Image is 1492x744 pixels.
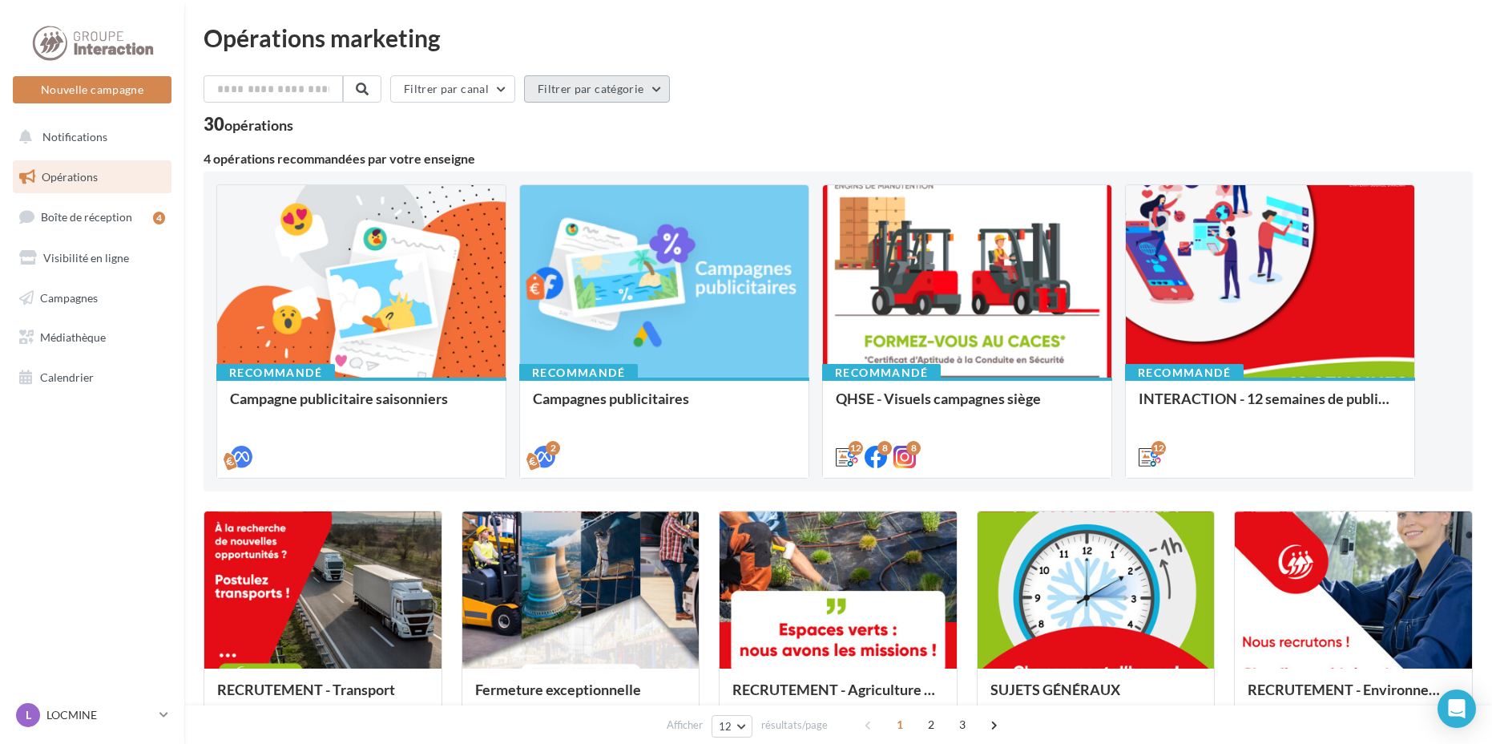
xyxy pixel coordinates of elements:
[849,441,863,455] div: 12
[519,364,638,382] div: Recommandé
[10,120,168,154] button: Notifications
[40,330,106,344] span: Médiathèque
[10,281,175,315] a: Campagnes
[390,75,515,103] button: Filtrer par canal
[42,130,107,144] span: Notifications
[761,718,828,733] span: résultats/page
[42,170,98,184] span: Opérations
[877,441,892,455] div: 8
[10,321,175,354] a: Médiathèque
[667,718,703,733] span: Afficher
[224,118,293,132] div: opérations
[1139,390,1401,423] div: INTERACTION - 12 semaines de publication
[990,681,1202,714] div: SUJETS GÉNÉRAUX
[475,681,687,714] div: Fermeture exceptionnelle
[546,441,560,455] div: 2
[836,390,1099,423] div: QHSE - Visuels campagnes siège
[216,364,335,382] div: Recommandé
[153,212,165,224] div: 4
[918,712,944,738] span: 2
[732,681,944,714] div: RECRUTEMENT - Agriculture / Espaces verts
[230,390,493,423] div: Campagne publicitaire saisonniers
[887,712,913,738] span: 1
[950,712,975,738] span: 3
[10,200,175,234] a: Boîte de réception4
[204,26,1473,50] div: Opérations marketing
[204,115,293,133] div: 30
[13,700,171,730] a: L LOCMINE
[906,441,921,455] div: 8
[1248,681,1459,714] div: RECRUTEMENT - Environnement
[46,707,153,723] p: LOCMINE
[40,290,98,304] span: Campagnes
[533,390,796,423] div: Campagnes publicitaires
[41,210,132,224] span: Boîte de réception
[217,681,429,714] div: RECRUTEMENT - Transport
[26,707,31,723] span: L
[13,76,171,103] button: Nouvelle campagne
[822,364,941,382] div: Recommandé
[10,241,175,275] a: Visibilité en ligne
[204,152,1473,165] div: 4 opérations recommandées par votre enseigne
[10,160,175,194] a: Opérations
[719,720,732,733] span: 12
[10,361,175,394] a: Calendrier
[524,75,670,103] button: Filtrer par catégorie
[1125,364,1244,382] div: Recommandé
[1151,441,1166,455] div: 12
[43,251,129,265] span: Visibilité en ligne
[40,370,94,384] span: Calendrier
[712,715,752,738] button: 12
[1438,689,1476,728] div: Open Intercom Messenger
